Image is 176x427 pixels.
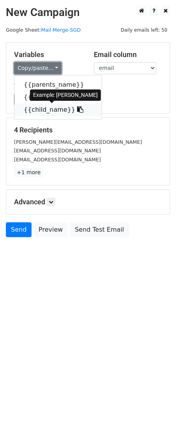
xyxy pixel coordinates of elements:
small: [EMAIL_ADDRESS][DOMAIN_NAME] [14,148,101,154]
h5: Email column [94,50,162,59]
a: Mail Merge-SGD [41,27,81,33]
h5: Advanced [14,198,162,206]
h2: New Campaign [6,6,170,19]
a: Daily emails left: 50 [118,27,170,33]
a: Preview [33,222,68,237]
a: Send Test Email [70,222,129,237]
a: Send [6,222,32,237]
div: Example: [PERSON_NAME] [30,89,101,101]
a: Copy/paste... [14,62,62,74]
small: Google Sheet: [6,27,81,33]
h5: 4 Recipients [14,126,162,134]
small: [EMAIL_ADDRESS][DOMAIN_NAME] [14,157,101,163]
h5: Variables [14,50,82,59]
a: {{email}} [14,91,102,104]
small: [PERSON_NAME][EMAIL_ADDRESS][DOMAIN_NAME] [14,139,142,145]
iframe: Chat Widget [137,389,176,427]
a: {{parents_name}} [14,79,102,91]
a: +1 more [14,168,43,177]
span: Daily emails left: 50 [118,26,170,34]
a: {{child_name}} [14,104,102,116]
